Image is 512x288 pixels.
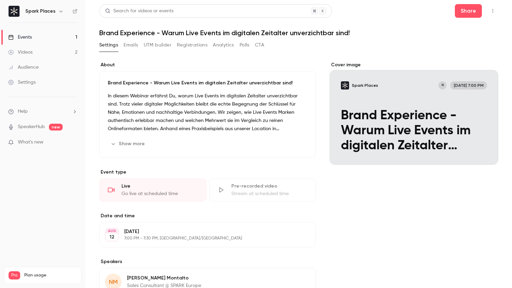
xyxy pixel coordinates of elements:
label: Cover image [330,61,498,68]
div: Go live at scheduled time [121,190,198,197]
span: What's new [18,139,43,146]
button: Polls [240,40,249,51]
img: Spark Places [9,6,20,17]
div: AUG [106,229,118,233]
p: [PERSON_NAME] Montalto [127,275,201,282]
div: Live [121,183,198,190]
p: 12 [110,234,114,241]
p: [DATE] [124,228,280,235]
p: 7:00 PM - 7:30 PM, [GEOGRAPHIC_DATA]/[GEOGRAPHIC_DATA] [124,236,280,241]
button: Emails [124,40,138,51]
div: Pre-recorded video [231,183,308,190]
p: Brand Experience - Warum Live Events im digitalen Zeitalter unverzichtbar sind! [108,80,307,86]
button: Share [455,4,482,18]
span: Help [18,108,28,115]
div: Videos [8,49,33,56]
h6: Spark Places [25,8,55,15]
label: Date and time [99,212,316,219]
h1: Brand Experience - Warum Live Events im digitalen Zeitalter unverzichtbar sind! [99,29,498,37]
p: In diesem Webinar erfährst Du, warum Live Events im digitalen Zeitalter unverzichtbar sind. Trotz... [108,92,307,133]
button: CTA [255,40,264,51]
span: Plan usage [24,273,77,278]
div: Audience [8,64,39,71]
div: Events [8,34,32,41]
div: Settings [8,79,36,86]
button: Registrations [177,40,207,51]
a: SpeakerHub [18,123,45,131]
li: help-dropdown-opener [8,108,77,115]
iframe: Noticeable Trigger [69,139,77,146]
label: About [99,61,316,68]
span: NM [109,277,118,287]
div: Search for videos or events [105,8,174,15]
button: Show more [108,138,149,149]
button: Settings [99,40,118,51]
button: UTM builder [144,40,171,51]
p: Event type [99,169,316,176]
span: Pro [9,271,20,279]
div: Stream at scheduled time [231,190,308,197]
div: Pre-recorded videoStream at scheduled time [209,178,316,202]
label: Speakers [99,258,316,265]
span: new [49,124,63,131]
button: Analytics [213,40,234,51]
section: Cover image [330,61,498,165]
div: LiveGo live at scheduled time [99,178,206,202]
